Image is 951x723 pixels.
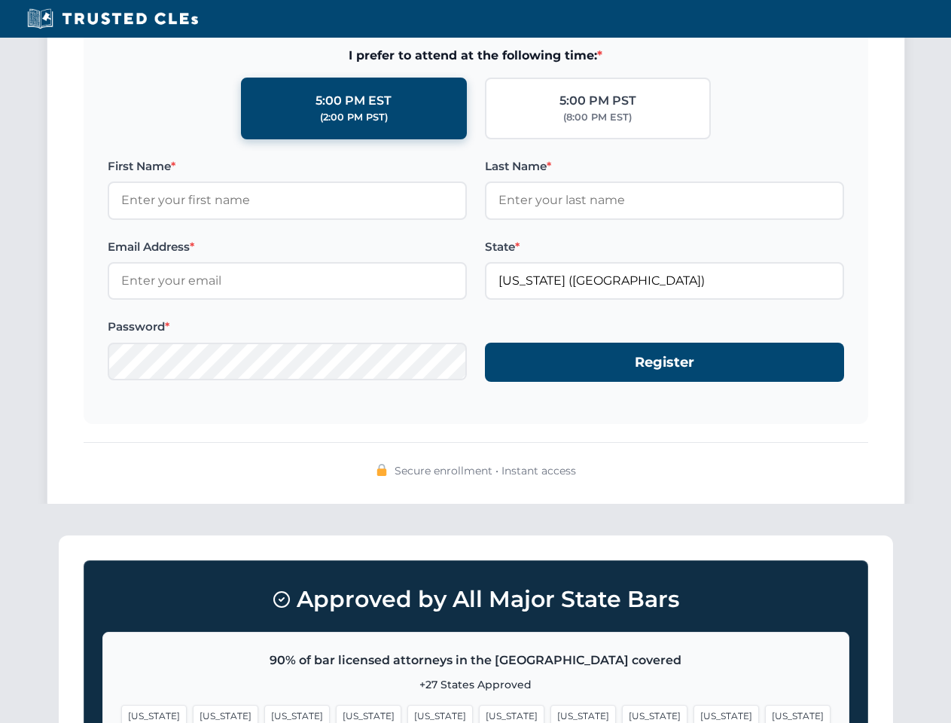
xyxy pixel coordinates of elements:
[108,238,467,256] label: Email Address
[108,318,467,336] label: Password
[108,262,467,300] input: Enter your email
[320,110,388,125] div: (2:00 PM PST)
[102,579,849,620] h3: Approved by All Major State Bars
[485,262,844,300] input: Georgia (GA)
[376,464,388,476] img: 🔒
[121,651,831,670] p: 90% of bar licensed attorneys in the [GEOGRAPHIC_DATA] covered
[485,238,844,256] label: State
[563,110,632,125] div: (8:00 PM EST)
[108,182,467,219] input: Enter your first name
[485,182,844,219] input: Enter your last name
[108,46,844,66] span: I prefer to attend at the following time:
[485,157,844,175] label: Last Name
[121,676,831,693] p: +27 States Approved
[485,343,844,383] button: Register
[315,91,392,111] div: 5:00 PM EST
[23,8,203,30] img: Trusted CLEs
[559,91,636,111] div: 5:00 PM PST
[108,157,467,175] label: First Name
[395,462,576,479] span: Secure enrollment • Instant access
